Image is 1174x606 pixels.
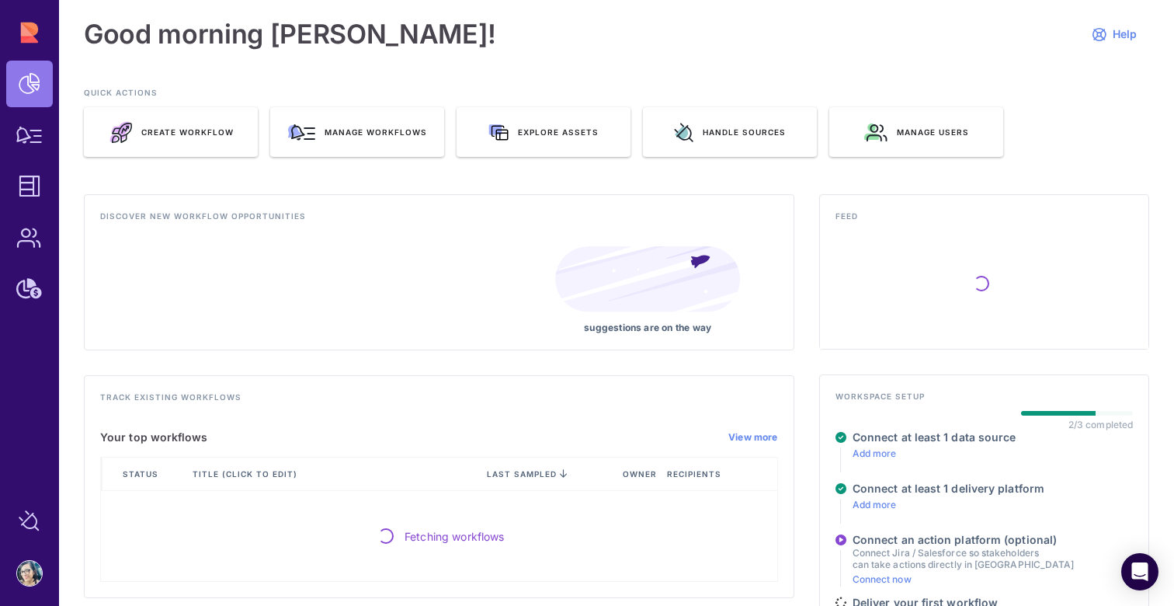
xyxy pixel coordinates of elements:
[1113,27,1137,41] span: Help
[853,533,1074,547] h4: Connect an action platform (optional)
[835,211,1133,231] h4: Feed
[853,547,1074,570] p: Connect Jira / Salesforce so stakeholders can take actions directly in [GEOGRAPHIC_DATA]
[853,448,897,459] a: Add more
[405,528,505,545] span: Fetching workflows
[667,468,724,479] span: Recipients
[1068,419,1133,430] div: 2/3 completed
[897,127,969,138] span: Manage users
[17,561,42,586] img: account-photo
[853,430,1016,444] h4: Connect at least 1 data source
[703,127,786,138] span: Handle sources
[84,87,1149,107] h3: QUICK ACTIONS
[853,482,1044,496] h4: Connect at least 1 delivery platform
[835,391,1133,411] h4: Workspace setup
[1121,553,1158,590] div: Open Intercom Messenger
[555,322,741,334] p: suggestions are on the way
[853,499,897,510] a: Add more
[123,468,162,479] span: Status
[623,468,660,479] span: Owner
[487,469,557,479] span: last sampled
[728,431,778,444] a: View more
[853,573,912,585] a: Connect now
[518,127,599,138] span: Explore assets
[141,127,234,138] span: Create Workflow
[325,127,427,138] span: Manage workflows
[84,19,496,50] h1: Good morning [PERSON_NAME]!
[100,211,778,231] h4: Discover new workflow opportunities
[100,430,208,444] h5: Your top workflows
[109,121,132,144] img: rocket_launch.e46a70e1.svg
[193,468,300,479] span: Title (click to edit)
[100,392,778,412] h4: Track existing workflows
